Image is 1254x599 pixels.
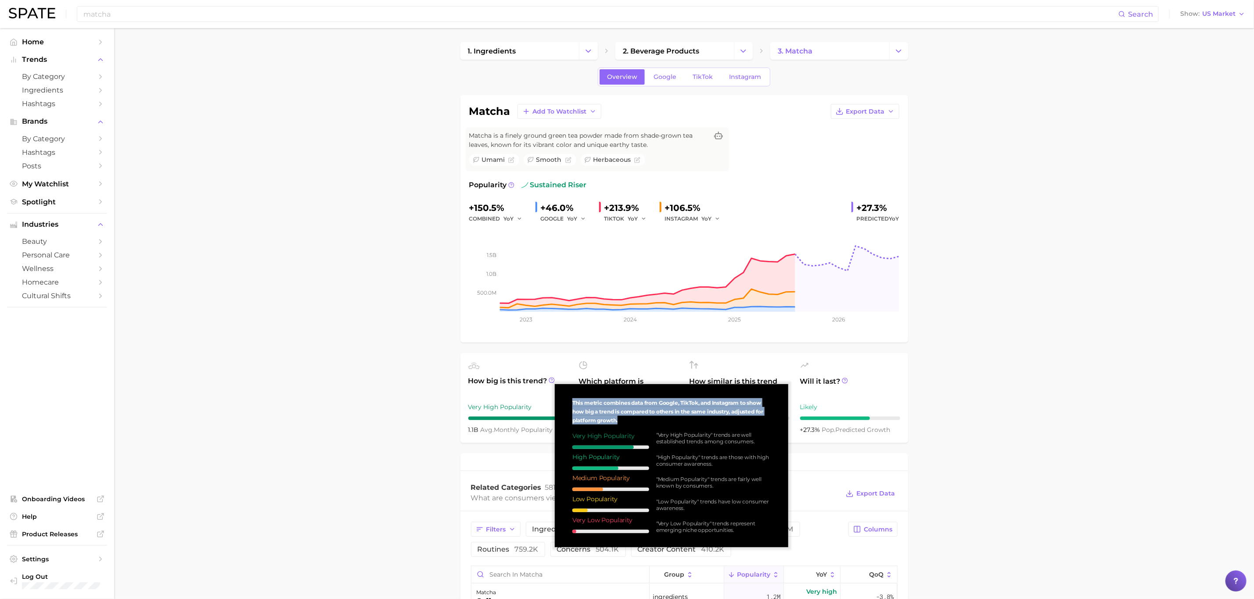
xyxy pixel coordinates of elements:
span: smooth [536,155,562,164]
tspan: 2024 [624,316,637,323]
button: Popularity [724,566,784,583]
span: YoY [568,215,578,222]
button: YoY [568,214,586,224]
span: umami [481,155,505,164]
div: "Very High Popularity" trends are well established trends among consumers. [656,431,771,445]
div: What are consumers viewing alongside ? [471,492,840,504]
a: 3. matcha [770,42,889,60]
button: Filters [471,522,521,537]
tspan: 2023 [520,316,532,323]
a: Hashtags [7,97,107,111]
div: Very High Popularity [468,402,568,412]
span: personal care [22,251,92,259]
a: Product Releases [7,528,107,541]
span: YoY [702,215,712,222]
div: "Low Popularity" trends have low consumer awareness. [656,498,771,511]
button: group [650,566,724,583]
div: 6 / 10 [572,467,649,470]
span: +27.3% [800,426,822,434]
button: Change Category [734,42,753,60]
div: Likely [800,402,900,412]
div: Low Popularity [572,495,649,503]
abbr: popularity index [822,426,836,434]
span: Spotlight [22,198,92,206]
a: personal care [7,248,107,262]
div: +150.5% [469,201,528,215]
span: by Category [22,135,92,143]
div: matcha [477,587,500,598]
span: 1. ingredients [468,47,516,55]
span: My Watchlist [22,180,92,188]
a: by Category [7,70,107,83]
span: Very high [806,586,837,597]
button: YoY [702,214,721,224]
button: YoY [504,214,523,224]
span: Filters [486,526,506,533]
span: Home [22,38,92,46]
span: Popularity [469,180,507,190]
div: "Very Low Popularity" trends represent emerging niche opportunities. [656,520,771,533]
span: 759.2k [515,545,539,553]
span: Will it last? [800,376,900,397]
div: +106.5% [665,201,726,215]
span: 3. matcha [778,47,812,55]
span: Predicted [857,214,899,224]
span: This metric combines data from Google, TikTok, and Instagram to show how big a trend is compared ... [572,399,763,424]
div: +213.9% [604,201,653,215]
img: SPATE [9,8,55,18]
div: "Medium Popularity" trends are fairly well known by consumers. [656,476,771,489]
span: How similar is this trend across platforms? [690,376,790,397]
span: predicted growth [822,426,891,434]
a: Settings [7,553,107,566]
span: Popularity [737,571,770,578]
a: cultural shifts [7,289,107,303]
button: YoY [628,214,647,224]
span: Posts [22,162,92,170]
div: High Popularity [572,453,649,461]
button: Brands [7,115,107,128]
button: Trends [7,53,107,66]
div: 4 / 10 [572,488,649,491]
span: Columns [864,526,893,533]
span: US Market [1202,11,1236,16]
button: Flag as miscategorized or irrelevant [634,157,640,163]
a: wellness [7,262,107,275]
span: Instagram [729,73,761,81]
a: TikTok [685,69,720,85]
span: Settings [22,555,92,563]
img: sustained riser [521,182,528,189]
span: Matcha is a finely ground green tea powder made from shade-grown tea leaves, known for its vibran... [469,131,708,150]
tspan: 2026 [832,316,845,323]
div: Medium Popularity [572,474,649,482]
span: creator content [638,546,725,553]
span: routines [478,546,539,553]
button: Change Category [889,42,908,60]
span: Hashtags [22,100,92,108]
span: wellness [22,264,92,273]
span: total [545,483,577,492]
div: 8 / 10 [572,446,649,449]
div: 0 / 10 [572,530,649,533]
a: My Watchlist [7,177,107,191]
span: 5816 [545,483,561,492]
a: by Category [7,132,107,146]
span: Help [22,513,92,521]
span: YoY [504,215,514,222]
span: YoY [628,215,638,222]
div: "High Popularity" trends are those with high consumer awareness. [656,454,771,467]
span: How big is this trend? [468,376,568,397]
a: Onboarding Videos [7,492,107,506]
div: GOOGLE [541,214,592,224]
div: combined [469,214,528,224]
a: Log out. Currently logged in with e-mail jenine.guerriero@givaudan.com. [7,570,107,592]
span: 410.2k [701,545,725,553]
button: YoY [784,566,841,583]
span: group [664,571,684,578]
div: +27.3% [857,201,899,215]
div: 9 / 10 [468,417,568,420]
span: Hashtags [22,148,92,157]
input: Search here for a brand, industry, or ingredient [83,7,1118,21]
div: TIKTOK [604,214,653,224]
span: Show [1180,11,1200,16]
abbr: average [481,426,494,434]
